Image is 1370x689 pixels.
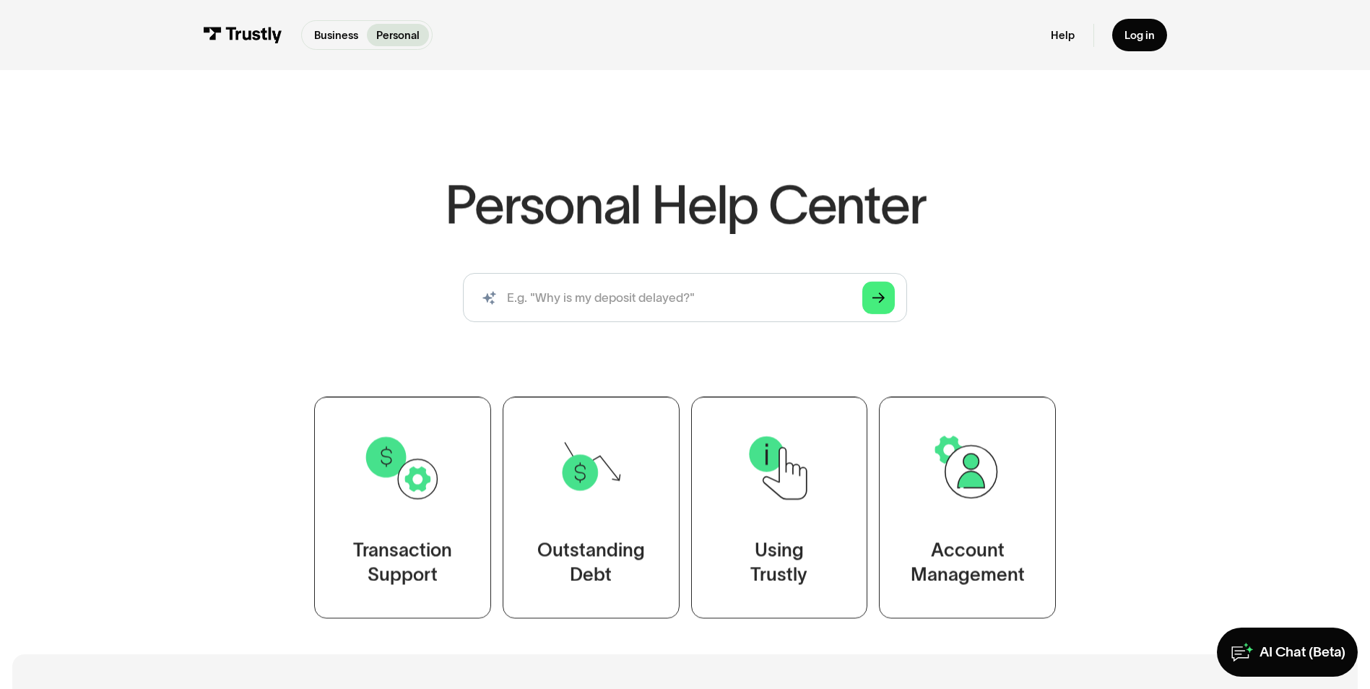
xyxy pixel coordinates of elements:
[463,273,906,322] form: Search
[203,27,282,43] img: Trustly Logo
[750,538,807,587] div: Using Trustly
[1051,28,1075,42] a: Help
[690,396,867,618] a: UsingTrustly
[314,396,491,618] a: TransactionSupport
[314,27,358,43] p: Business
[879,396,1056,618] a: AccountManagement
[537,538,645,587] div: Outstanding Debt
[463,273,906,322] input: search
[367,24,428,46] a: Personal
[376,27,420,43] p: Personal
[1112,19,1167,51] a: Log in
[1217,628,1358,677] a: AI Chat (Beta)
[445,178,926,231] h1: Personal Help Center
[305,24,367,46] a: Business
[353,538,452,587] div: Transaction Support
[1124,28,1155,42] div: Log in
[1260,643,1345,662] div: AI Chat (Beta)
[503,396,680,618] a: OutstandingDebt
[911,538,1025,587] div: Account Management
